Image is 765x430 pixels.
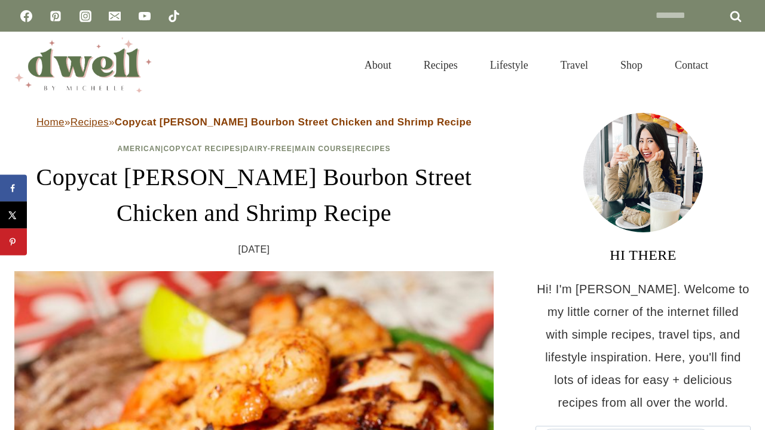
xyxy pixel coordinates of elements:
a: Pinterest [44,4,68,28]
strong: Copycat [PERSON_NAME] Bourbon Street Chicken and Shrimp Recipe [115,116,472,128]
time: [DATE] [238,241,270,259]
a: Home [36,116,65,128]
h1: Copycat [PERSON_NAME] Bourbon Street Chicken and Shrimp Recipe [14,159,494,231]
span: | | | | [117,145,390,153]
a: Email [103,4,127,28]
a: Recipes [71,116,109,128]
a: American [117,145,161,153]
a: YouTube [133,4,157,28]
a: Travel [544,44,604,86]
p: Hi! I'm [PERSON_NAME]. Welcome to my little corner of the internet filled with simple recipes, tr... [535,278,751,414]
a: About [348,44,408,86]
a: Contact [659,44,724,86]
nav: Primary Navigation [348,44,724,86]
a: Instagram [74,4,97,28]
a: Recipes [355,145,391,153]
a: Main Course [295,145,352,153]
a: Recipes [408,44,474,86]
h3: HI THERE [535,244,751,266]
img: DWELL by michelle [14,38,152,93]
a: Copycat Recipes [163,145,240,153]
span: » » [36,116,472,128]
a: TikTok [162,4,186,28]
a: Shop [604,44,659,86]
a: Dairy-Free [243,145,292,153]
a: Facebook [14,4,38,28]
button: View Search Form [730,55,751,75]
a: Lifestyle [474,44,544,86]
